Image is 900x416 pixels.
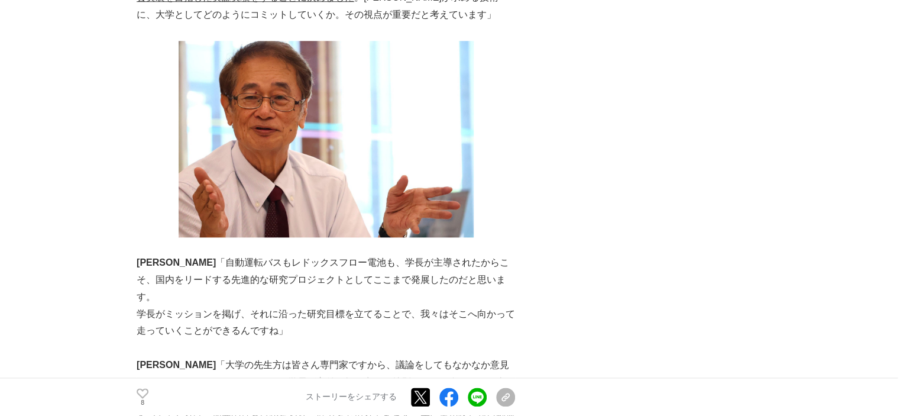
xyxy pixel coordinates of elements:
p: ストーリーをシェアする [306,392,397,403]
p: 「自動運転バスもレドックスフロー電池も、学長が主導されたからこそ、国内をリードする先進的な研究プロジェクトとしてここまで発展したのだと思います。 [137,254,515,305]
strong: [PERSON_NAME] [137,257,216,267]
strong: [PERSON_NAME] [137,360,216,370]
p: 8 [137,400,148,406]
img: thumbnail_f2b9c180-733c-11f0-87a7-8b04ca39124f.JPG [179,41,474,238]
p: 学長がミッションを掲げ、それに沿った研究目標を立てることで、我々はそこへ向かって走っていくことができるんですね」 [137,306,515,340]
